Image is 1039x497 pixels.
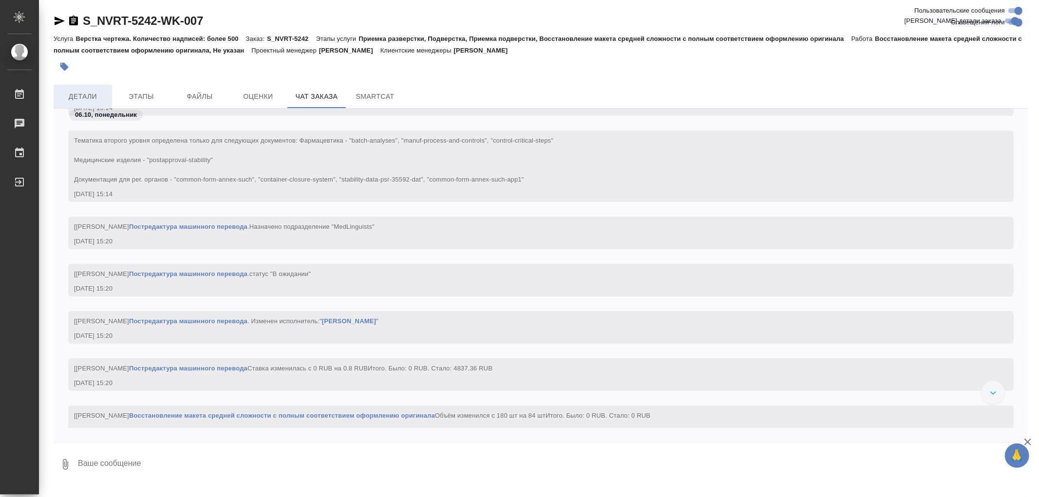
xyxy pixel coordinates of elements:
[74,270,311,277] span: [[PERSON_NAME] .
[68,15,79,27] button: Скопировать ссылку
[83,14,203,27] a: S_NVRT-5242-WK-007
[235,91,282,103] span: Оценки
[352,91,398,103] span: SmartCat
[129,270,247,277] a: Постредактура машинного перевода
[316,35,359,42] p: Этапы услуги
[74,189,980,199] div: [DATE] 15:14
[54,35,76,42] p: Услуга
[246,35,267,42] p: Заказ:
[76,35,246,42] p: Верстка чертежа. Количество надписей: более 500
[1005,443,1029,468] button: 🙏
[59,91,106,103] span: Детали
[319,47,380,54] p: [PERSON_NAME]
[293,91,340,103] span: Чат заказа
[851,35,875,42] p: Работа
[249,223,375,230] span: Назначено подразделение "MedLinguists"
[54,56,75,77] button: Добавить тэг
[74,284,980,294] div: [DATE] 15:20
[454,47,515,54] p: [PERSON_NAME]
[74,365,492,372] span: [[PERSON_NAME] Ставка изменилась с 0 RUB на 0.8 RUB
[74,378,980,388] div: [DATE] 15:20
[176,91,223,103] span: Файлы
[74,237,980,246] div: [DATE] 15:20
[267,35,316,42] p: S_NVRT-5242
[129,365,247,372] a: Постредактура машинного перевода
[905,16,1001,26] span: [PERSON_NAME] детали заказа
[118,91,165,103] span: Этапы
[1009,445,1025,466] span: 🙏
[359,35,851,42] p: Приемка разверстки, Подверстка, Приемка подверстки, Восстановление макета средней сложности с пол...
[914,6,1005,16] span: Пользовательские сообщения
[129,412,435,419] a: Восстановление макета средней сложности с полным соответствием оформлению оригинала
[54,15,65,27] button: Скопировать ссылку для ЯМессенджера
[74,412,650,419] span: [[PERSON_NAME] Объём изменился с 180 шт на 84 шт
[74,425,980,435] div: [DATE] 15:30
[129,223,247,230] a: Постредактура машинного перевода
[368,365,492,372] span: Итого. Было: 0 RUB. Стало: 4837.36 RUB
[129,317,247,325] a: Постредактура машинного перевода
[320,317,378,325] span: " "
[74,317,378,325] span: [[PERSON_NAME] . Изменен исполнитель:
[951,18,1005,27] span: Оповещения-логи
[75,110,137,120] p: 06.10, понедельник
[249,270,311,277] span: статус "В ожидании"
[322,317,376,325] a: [PERSON_NAME]
[251,47,319,54] p: Проектный менеджер
[380,47,454,54] p: Клиентские менеджеры
[74,223,375,230] span: [[PERSON_NAME] .
[74,137,553,183] span: Тематика второго уровня определена только для следующих документов: Фармацевтика - "batch-analyse...
[74,331,980,341] div: [DATE] 15:20
[546,412,650,419] span: Итого. Было: 0 RUB. Стало: 0 RUB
